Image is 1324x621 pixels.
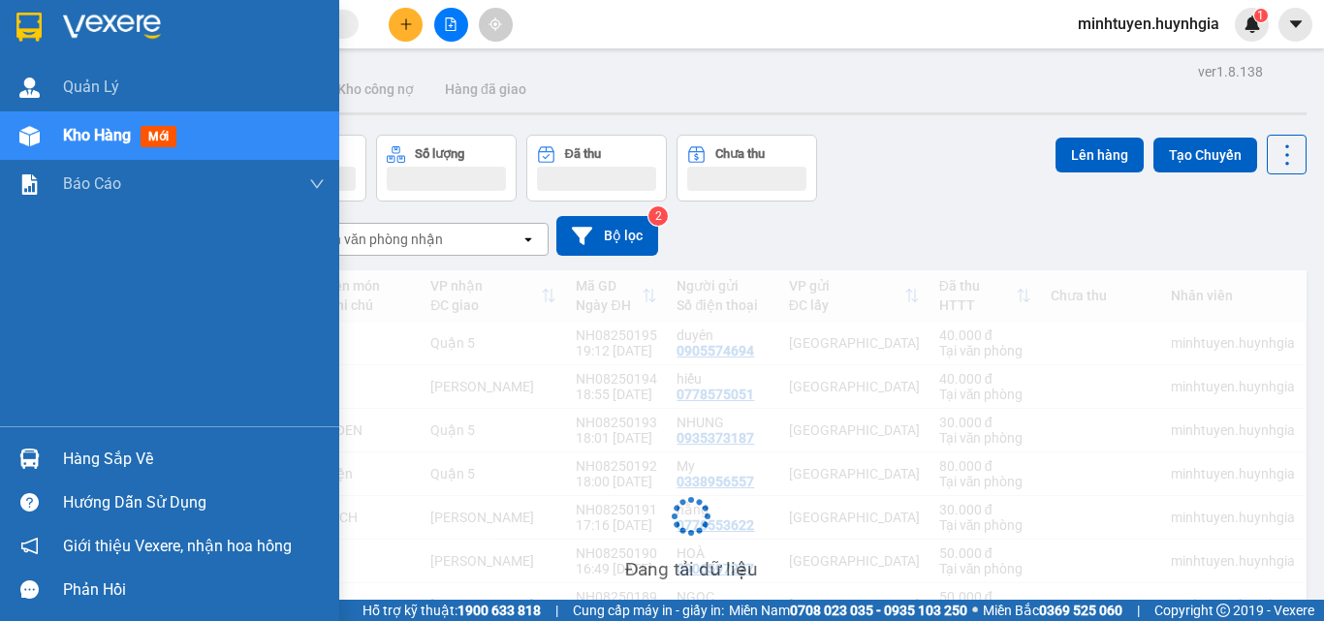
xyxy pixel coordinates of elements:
button: file-add [434,8,468,42]
sup: 1 [1254,9,1268,22]
img: icon-new-feature [1244,16,1261,33]
button: plus [389,8,423,42]
div: Số lượng [415,147,464,161]
button: Bộ lọc [556,216,658,256]
span: Cung cấp máy in - giấy in: [573,600,724,621]
strong: 0369 525 060 [1039,603,1122,618]
img: logo-vxr [16,13,42,42]
span: Hỗ trợ kỹ thuật: [363,600,541,621]
span: notification [20,537,39,555]
span: question-circle [20,493,39,512]
span: Miền Bắc [983,600,1122,621]
span: Miền Nam [729,600,967,621]
button: Đã thu [526,135,667,202]
div: Đang tải dữ liệu [625,555,758,584]
span: mới [141,126,176,147]
span: aim [489,17,502,31]
svg: open [520,232,536,247]
span: minhtuyen.huynhgia [1062,12,1235,36]
span: ⚪️ [972,606,978,614]
div: Chọn văn phòng nhận [309,230,443,249]
button: caret-down [1278,8,1312,42]
strong: 0708 023 035 - 0935 103 250 [790,603,967,618]
div: Phản hồi [63,575,325,605]
span: Giới thiệu Vexere, nhận hoa hồng [63,534,292,558]
span: message [20,580,39,599]
button: Hàng đã giao [429,66,542,112]
div: Chưa thu [715,147,765,161]
span: 1 [1257,9,1264,22]
img: warehouse-icon [19,78,40,98]
div: Đã thu [565,147,601,161]
div: Hướng dẫn sử dụng [63,488,325,517]
span: Kho hàng [63,126,131,144]
img: warehouse-icon [19,449,40,469]
span: down [309,176,325,192]
button: Tạo Chuyến [1153,138,1257,172]
button: Kho công nợ [322,66,429,112]
div: Hàng sắp về [63,445,325,474]
img: warehouse-icon [19,126,40,146]
span: Quản Lý [63,75,119,99]
span: | [1137,600,1140,621]
button: Chưa thu [677,135,817,202]
button: Lên hàng [1056,138,1144,172]
span: caret-down [1287,16,1305,33]
sup: 2 [648,206,668,226]
button: Số lượng [376,135,517,202]
img: solution-icon [19,174,40,195]
span: copyright [1216,604,1230,617]
div: ver 1.8.138 [1198,61,1263,82]
button: aim [479,8,513,42]
span: file-add [444,17,457,31]
span: Báo cáo [63,171,121,196]
span: | [555,600,558,621]
strong: 1900 633 818 [457,603,541,618]
span: plus [399,17,413,31]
